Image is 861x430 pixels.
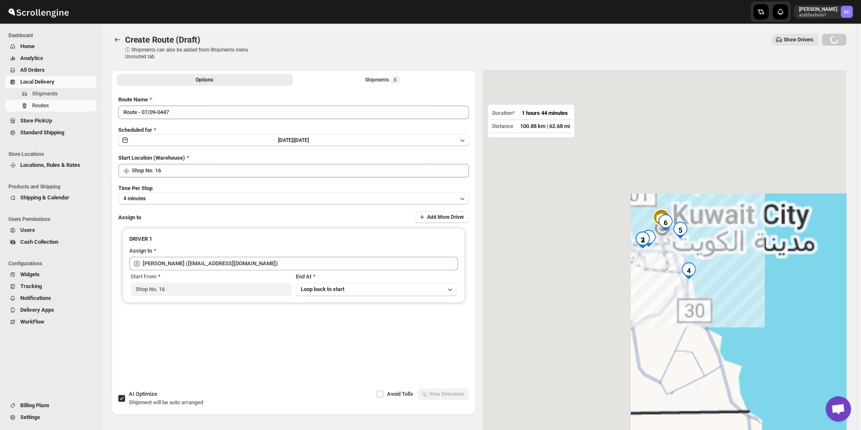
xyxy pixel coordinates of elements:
[640,230,657,247] div: 1
[296,283,457,296] button: Loop back to start
[32,102,49,109] span: Routes
[294,137,309,143] span: [DATE]
[8,151,97,158] span: Store Locations
[112,89,476,369] div: All Route Options
[118,155,185,161] span: Start Location (Warehouse)
[634,231,651,248] div: 3
[520,123,570,129] span: 100.88 km | 62.68 mi
[20,79,54,85] span: Local Delivery
[196,76,213,83] span: Options
[32,90,58,97] span: Shipments
[118,134,469,146] button: [DATE]|[DATE]
[20,402,49,408] span: Billing Plans
[20,239,58,245] span: Cash Collection
[20,227,35,233] span: Users
[5,400,96,411] button: Billing Plans
[5,269,96,280] button: Widgets
[5,304,96,316] button: Delivery Apps
[844,9,850,15] text: AC
[118,127,152,133] span: Scheduled for
[129,399,203,406] span: Shipment will be auto arranged
[20,295,51,301] span: Notifications
[784,36,813,43] span: Show Drivers
[20,117,52,124] span: Store PickUp
[143,257,458,270] input: Search assignee
[20,271,40,278] span: Widgets
[841,6,853,18] span: Abizer Chikhly
[5,52,96,64] button: Analytics
[8,183,97,190] span: Products and Shipping
[20,43,35,49] span: Home
[492,110,515,116] span: Duration*
[118,185,153,191] span: Time Per Stop
[794,5,853,19] button: User menu
[5,41,96,52] button: Home
[129,247,152,255] div: Assign to
[118,106,469,119] input: Eg: Bengaluru Route
[8,216,97,223] span: Users Permissions
[5,316,96,328] button: WorkFlow
[492,123,513,129] span: Distance
[799,13,837,18] p: arabfashion1
[278,137,294,143] span: [DATE] |
[657,214,674,231] div: 6
[415,211,469,223] button: Add More Driver
[131,273,156,280] span: Start From
[5,292,96,304] button: Notifications
[20,162,80,168] span: Locations, Rules & Rates
[301,286,344,292] span: Loop back to start
[672,222,689,239] div: 5
[5,100,96,112] button: Routes
[20,129,64,136] span: Standard Shipping
[8,32,97,39] span: Dashboard
[5,224,96,236] button: Users
[5,280,96,292] button: Tracking
[132,164,469,177] input: Search location
[680,262,697,279] div: 4
[7,1,70,22] img: ScrollEngine
[5,88,96,100] button: Shipments
[20,307,54,313] span: Delivery Apps
[5,64,96,76] button: All Orders
[772,34,818,46] button: Show Drivers
[125,46,258,60] p: ⓘ Shipments can also be added from Shipments menu Unrouted tab
[123,195,146,202] span: 4 minutes
[296,272,457,281] div: End At
[8,260,97,267] span: Configurations
[826,396,851,422] div: Open chat
[387,391,413,397] span: Avoid Tolls
[117,74,293,86] button: All Route Options
[5,159,96,171] button: Locations, Rules & Rates
[129,235,458,243] h3: DRIVER 1
[20,55,43,61] span: Analytics
[129,391,157,397] span: AI Optimize
[5,192,96,204] button: Shipping & Calendar
[118,96,148,103] span: Route Name
[20,318,44,325] span: WorkFlow
[125,35,200,45] span: Create Route (Draft)
[5,411,96,423] button: Settings
[427,214,464,220] span: Add More Driver
[522,110,568,116] span: 1 hours 44 minutes
[799,6,837,13] p: [PERSON_NAME]
[112,34,123,46] button: Routes
[394,76,397,83] span: 6
[20,67,45,73] span: All Orders
[20,414,40,420] span: Settings
[118,214,141,220] span: Assign to
[365,76,400,84] div: Shipments
[5,236,96,248] button: Cash Collection
[294,74,471,86] button: Selected Shipments
[20,283,42,289] span: Tracking
[20,194,69,201] span: Shipping & Calendar
[118,193,469,204] button: 4 minutes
